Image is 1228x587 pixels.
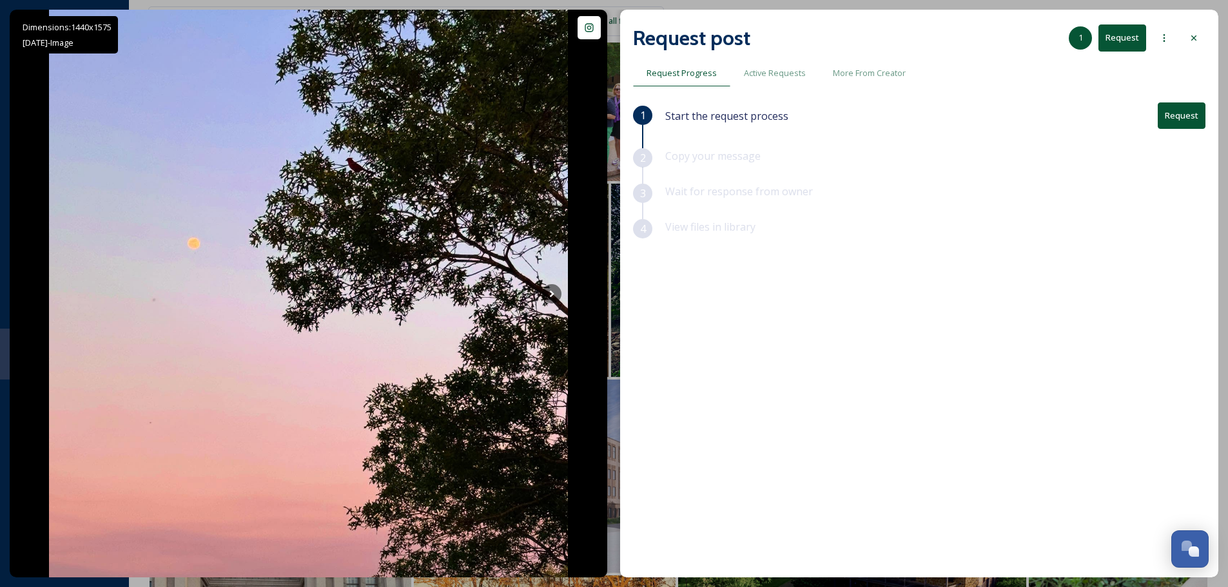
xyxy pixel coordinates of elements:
[1098,24,1146,51] button: Request
[1171,530,1209,568] button: Open Chat
[665,184,813,198] span: Wait for response from owner
[665,108,788,124] span: Start the request process
[647,67,717,79] span: Request Progress
[640,186,646,201] span: 3
[1078,32,1083,44] span: 1
[640,150,646,166] span: 2
[633,23,750,53] h2: Request post
[640,221,646,236] span: 4
[49,10,568,577] img: . A beautiful evening as a bird watched the moon from a tree branch. • • • • #nacogdoches #visitn...
[665,220,755,234] span: View files in library
[833,67,906,79] span: More From Creator
[744,67,806,79] span: Active Requests
[640,108,646,123] span: 1
[1158,102,1205,129] button: Request
[665,149,761,163] span: Copy your message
